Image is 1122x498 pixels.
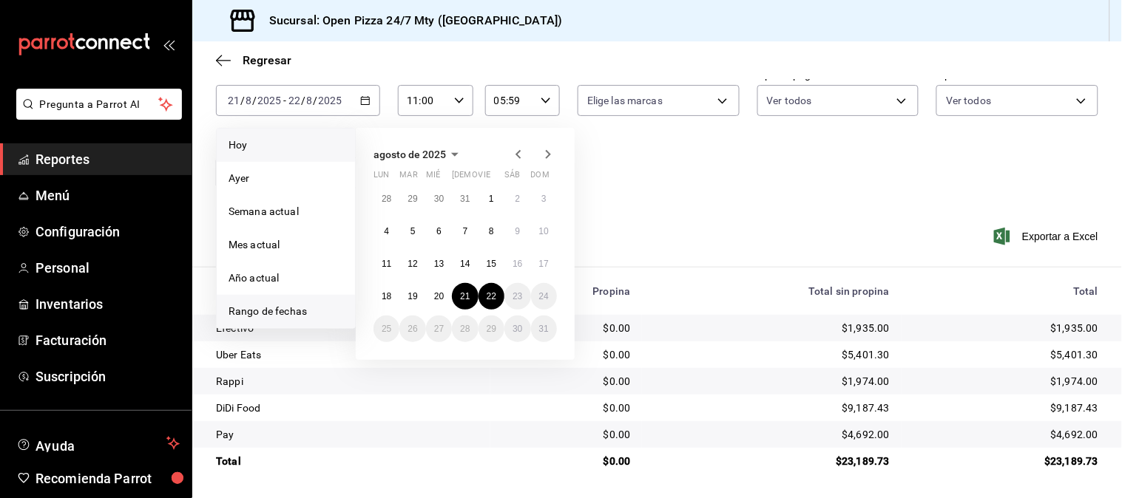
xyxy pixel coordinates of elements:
button: 2 de agosto de 2025 [504,185,530,212]
abbr: 20 de agosto de 2025 [434,291,444,301]
abbr: 25 de agosto de 2025 [382,324,391,334]
div: $23,189.73 [654,454,889,468]
abbr: 28 de agosto de 2025 [460,324,470,334]
div: $1,935.00 [654,321,889,335]
abbr: 7 de agosto de 2025 [463,226,468,236]
button: 9 de agosto de 2025 [504,218,530,245]
abbr: 30 de agosto de 2025 [513,324,522,334]
span: agosto de 2025 [374,149,446,160]
span: Pregunta a Parrot AI [40,97,159,112]
input: -- [245,95,252,106]
div: $0.00 [502,427,631,442]
abbr: 12 de agosto de 2025 [408,259,417,269]
button: 19 de agosto de 2025 [399,283,425,310]
div: DiDi Food [216,400,479,415]
div: $1,974.00 [913,374,1098,389]
button: 24 de agosto de 2025 [531,283,557,310]
abbr: 28 de julio de 2025 [382,194,391,204]
abbr: 14 de agosto de 2025 [460,259,470,269]
span: Configuración [36,222,180,242]
abbr: 16 de agosto de 2025 [513,259,522,269]
abbr: 9 de agosto de 2025 [515,226,520,236]
button: 15 de agosto de 2025 [479,250,504,277]
div: Total [913,285,1098,297]
div: Total [216,454,479,468]
span: Hoy [229,137,343,153]
abbr: 19 de agosto de 2025 [408,291,417,301]
span: Facturación [36,330,180,350]
button: 13 de agosto de 2025 [426,250,452,277]
abbr: martes [399,170,417,185]
span: Ver todos [767,93,812,108]
abbr: 3 de agosto de 2025 [541,194,547,204]
span: / [240,95,245,106]
div: Total sin propina [654,285,889,297]
span: Rango de fechas [229,304,343,319]
button: 17 de agosto de 2025 [531,250,557,277]
label: Hora fin [485,70,560,81]
span: / [301,95,305,106]
button: 3 de agosto de 2025 [531,185,557,212]
abbr: 4 de agosto de 2025 [384,226,389,236]
abbr: 13 de agosto de 2025 [434,259,444,269]
abbr: 2 de agosto de 2025 [515,194,520,204]
abbr: 1 de agosto de 2025 [489,194,494,204]
button: 30 de julio de 2025 [426,185,452,212]
button: 28 de agosto de 2025 [452,315,478,342]
button: open_drawer_menu [163,38,175,50]
button: 30 de agosto de 2025 [504,315,530,342]
button: 7 de agosto de 2025 [452,218,478,245]
span: Recomienda Parrot [36,468,180,488]
span: / [314,95,318,106]
div: $0.00 [502,400,631,415]
button: 10 de agosto de 2025 [531,218,557,245]
button: 31 de julio de 2025 [452,185,478,212]
abbr: jueves [452,170,539,185]
div: Rappi [216,374,479,389]
label: Hora inicio [398,70,473,81]
button: 14 de agosto de 2025 [452,250,478,277]
abbr: 17 de agosto de 2025 [539,259,549,269]
button: 23 de agosto de 2025 [504,283,530,310]
button: 8 de agosto de 2025 [479,218,504,245]
button: Exportar a Excel [997,228,1098,245]
abbr: 21 de agosto de 2025 [460,291,470,301]
abbr: sábado [504,170,520,185]
abbr: viernes [479,170,490,185]
abbr: 30 de julio de 2025 [434,194,444,204]
button: 6 de agosto de 2025 [426,218,452,245]
button: 1 de agosto de 2025 [479,185,504,212]
button: 16 de agosto de 2025 [504,250,530,277]
button: 29 de julio de 2025 [399,185,425,212]
span: Elige las marcas [587,93,663,108]
button: 28 de julio de 2025 [374,185,399,212]
label: Fecha [216,70,380,81]
input: -- [306,95,314,106]
span: Inventarios [36,294,180,314]
button: agosto de 2025 [374,146,464,163]
abbr: 15 de agosto de 2025 [487,259,496,269]
button: 27 de agosto de 2025 [426,315,452,342]
span: Año actual [229,270,343,286]
abbr: 6 de agosto de 2025 [436,226,442,236]
abbr: 27 de agosto de 2025 [434,324,444,334]
div: $4,692.00 [654,427,889,442]
div: $0.00 [502,454,631,468]
span: Reportes [36,149,180,169]
abbr: domingo [531,170,550,185]
button: 11 de agosto de 2025 [374,250,399,277]
div: Pay [216,427,479,442]
button: 4 de agosto de 2025 [374,218,399,245]
button: 12 de agosto de 2025 [399,250,425,277]
div: $0.00 [502,374,631,389]
button: 31 de agosto de 2025 [531,315,557,342]
button: 22 de agosto de 2025 [479,283,504,310]
abbr: 23 de agosto de 2025 [513,291,522,301]
div: Uber Eats [216,347,479,362]
button: Regresar [216,53,291,67]
div: $1,935.00 [913,321,1098,335]
abbr: lunes [374,170,389,185]
abbr: 31 de julio de 2025 [460,194,470,204]
abbr: 29 de agosto de 2025 [487,324,496,334]
div: $1,974.00 [654,374,889,389]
